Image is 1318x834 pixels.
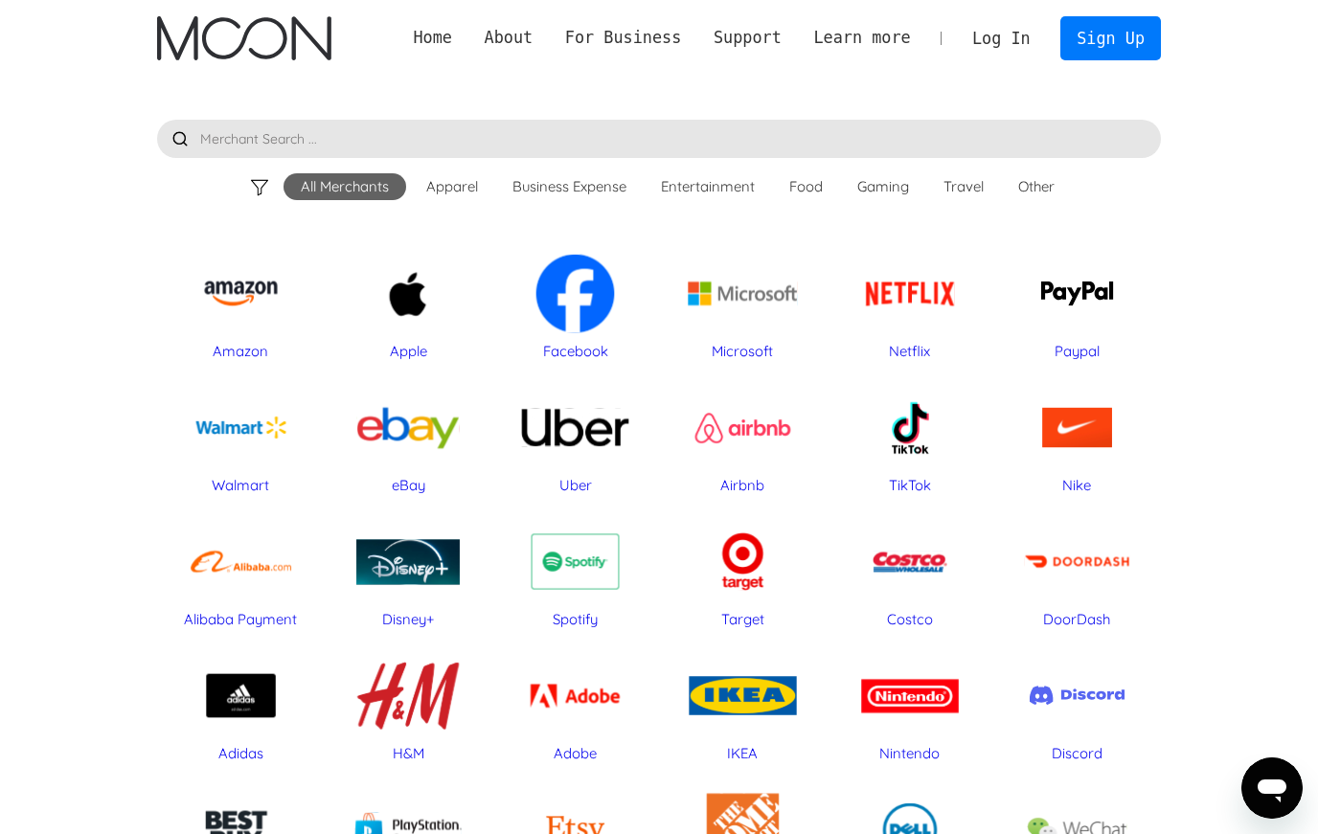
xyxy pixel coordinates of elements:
a: DoorDash [1003,513,1151,628]
a: Target [669,513,817,628]
a: Home [398,26,468,50]
div: Costco [836,610,985,629]
div: For Business [549,26,697,50]
div: eBay [334,476,483,495]
div: Walmart [167,476,315,495]
div: DoorDash [1003,610,1151,629]
a: Discord [1003,647,1151,762]
a: Microsoft [669,245,817,360]
iframe: Button to launch messaging window [1241,757,1303,819]
a: Adidas [167,647,315,762]
a: TikTok [836,379,985,494]
div: Entertainment [661,177,755,196]
div: Adobe [501,744,649,763]
div: About [485,26,534,50]
div: H&M [334,744,483,763]
a: Airbnb [669,379,817,494]
div: IKEA [669,744,817,763]
div: Nintendo [836,744,985,763]
a: Walmart [167,379,315,494]
div: Learn more [813,26,910,50]
div: Learn more [798,26,927,50]
div: Apparel [426,177,478,196]
div: Netflix [836,342,985,361]
a: Disney+ [334,513,483,628]
a: Netflix [836,245,985,360]
div: Business Expense [512,177,626,196]
a: IKEA [669,647,817,762]
div: Airbnb [669,476,817,495]
a: eBay [334,379,483,494]
div: Support [714,26,782,50]
img: Moon Logo [157,16,330,60]
div: Facebook [501,342,649,361]
a: Amazon [167,245,315,360]
a: Sign Up [1060,16,1160,59]
div: Discord [1003,744,1151,763]
a: Nintendo [836,647,985,762]
a: Alibaba Payment [167,513,315,628]
div: About [468,26,549,50]
a: Facebook [501,245,649,360]
a: Log In [956,17,1046,59]
div: Spotify [501,610,649,629]
a: Uber [501,379,649,494]
div: Disney+ [334,610,483,629]
div: All Merchants [301,177,389,196]
div: Nike [1003,476,1151,495]
div: Paypal [1003,342,1151,361]
div: For Business [565,26,681,50]
div: Travel [943,177,984,196]
a: Apple [334,245,483,360]
div: Amazon [167,342,315,361]
div: Uber [501,476,649,495]
a: Adobe [501,647,649,762]
input: Merchant Search ... [157,120,1161,158]
a: Paypal [1003,245,1151,360]
div: TikTok [836,476,985,495]
a: home [157,16,330,60]
div: Apple [334,342,483,361]
div: Support [697,26,797,50]
div: Other [1018,177,1055,196]
div: Microsoft [669,342,817,361]
div: Target [669,610,817,629]
a: Nike [1003,379,1151,494]
div: Gaming [857,177,909,196]
div: Adidas [167,744,315,763]
a: Costco [836,513,985,628]
div: Food [789,177,823,196]
div: Alibaba Payment [167,610,315,629]
a: Spotify [501,513,649,628]
a: H&M [334,647,483,762]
